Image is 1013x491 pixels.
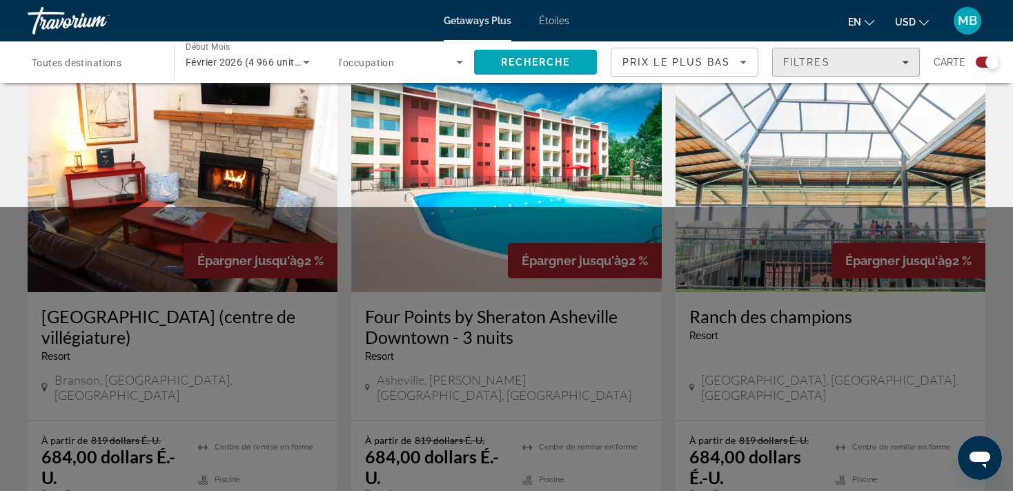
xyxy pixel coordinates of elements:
span: Carte [934,52,965,72]
span: USD [895,17,916,28]
input: Sélection de destination [32,55,156,71]
button: Filtres [772,48,920,77]
button: Changer de langue [848,12,874,32]
span: en [848,17,861,28]
a: Getaways Plus [444,15,511,26]
a: Étoiles [539,15,569,26]
mat-select: Trier par [622,54,747,70]
span: Février 2026 (4 966 unités disponibles) [186,57,362,68]
span: l'occupation [339,57,394,68]
a: Travorium [28,3,166,39]
iframe: Bouton de lancement de la fenêtre de messagerie [958,436,1002,480]
span: Toutes destinations [32,57,121,68]
span: Prix le plus bas [622,57,731,68]
button: Recherche [474,50,597,75]
span: Début Mois [186,43,230,52]
button: Menu utilisateur [950,6,985,35]
span: Recherche [501,57,571,68]
button: Changement de monnaie [895,12,929,32]
span: MB [958,14,977,28]
span: Filtres [783,57,830,68]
